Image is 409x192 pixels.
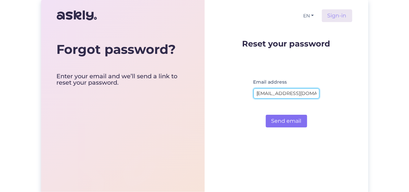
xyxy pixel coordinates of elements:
[57,73,189,87] div: Enter your email and we’ll send a link to reset your password.
[253,88,320,99] input: Enter email
[253,79,287,86] label: Email address
[266,115,307,127] button: Send email
[300,11,317,21] button: EN
[322,9,352,22] a: Sign-in
[57,7,97,23] img: Askly
[242,39,331,48] p: Reset your password
[57,42,189,57] div: Forgot password?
